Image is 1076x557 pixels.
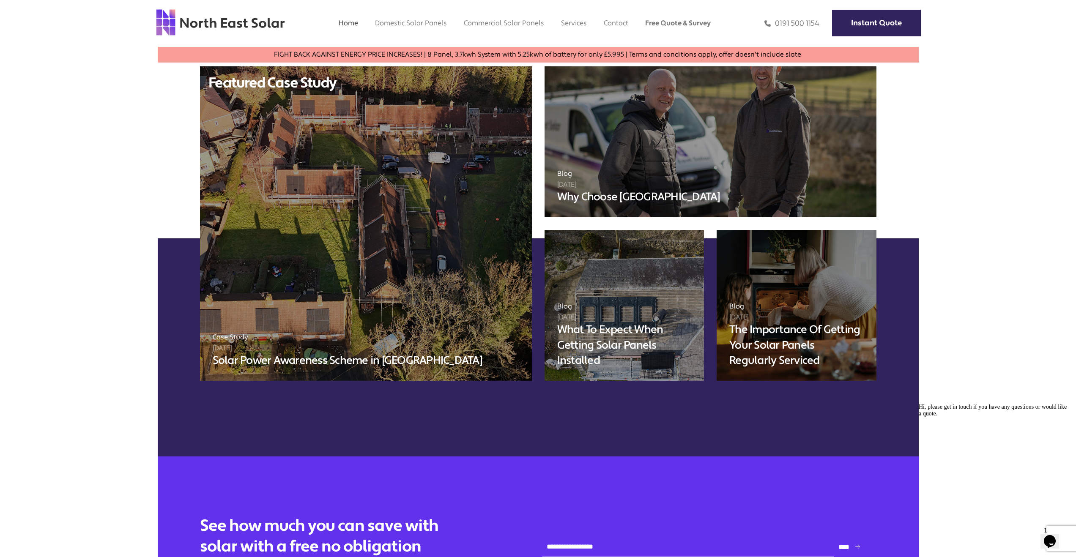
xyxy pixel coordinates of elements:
[764,19,771,28] img: phone icon
[464,19,544,27] a: Commercial Solar Panels
[557,312,692,322] h4: [DATE]
[545,66,876,217] a: Blog[DATE]Why Choose [GEOGRAPHIC_DATA]
[545,230,704,381] a: Blog[DATE]What To Expect When Getting Solar Panels Installed
[1040,523,1068,549] iframe: chat widget
[213,353,519,368] h3: Solar Power Awareness Scheme in [GEOGRAPHIC_DATA]
[213,323,519,343] p: Case Study
[557,189,864,205] h3: Why Choose [GEOGRAPHIC_DATA]
[557,292,692,312] p: Blog
[557,180,864,189] h4: [DATE]
[764,19,819,28] a: 0191 500 1154
[213,343,519,353] h4: [DATE]
[604,19,628,27] a: Contact
[200,66,532,381] a: Featured Case StudyCase Study[DATE]Solar Power Awareness Scheme in [GEOGRAPHIC_DATA]
[208,75,337,92] p: Featured Case Study
[717,230,876,381] a: Blog[DATE]The Importance Of Getting Your Solar Panels Regularly Serviced
[915,400,1068,519] iframe: chat widget
[729,312,864,322] h4: [DATE]
[339,19,358,27] a: Home
[832,10,921,36] a: Instant Quote
[729,292,864,312] p: Blog
[156,8,285,36] img: north east solar logo
[557,322,692,368] h3: What To Expect When Getting Solar Panels Installed
[3,3,151,16] span: Hi, please get in touch if you have any questions or would like a quote.
[645,19,711,27] a: Free Quote & Survey
[561,19,587,27] a: Services
[3,3,156,17] div: Hi, please get in touch if you have any questions or would like a quote.
[729,322,864,368] h3: The Importance Of Getting Your Solar Panels Regularly Serviced
[375,19,447,27] a: Domestic Solar Panels
[557,159,864,180] p: Blog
